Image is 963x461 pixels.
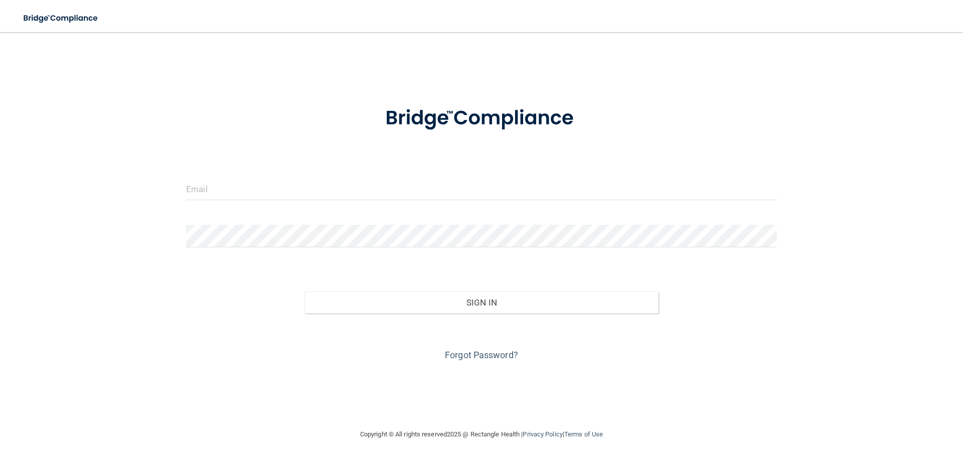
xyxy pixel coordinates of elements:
[445,350,518,360] a: Forgot Password?
[15,8,107,29] img: bridge_compliance_login_screen.278c3ca4.svg
[365,92,598,144] img: bridge_compliance_login_screen.278c3ca4.svg
[298,418,665,450] div: Copyright © All rights reserved 2025 @ Rectangle Health | |
[564,430,603,438] a: Terms of Use
[304,291,659,314] button: Sign In
[186,178,777,200] input: Email
[523,430,562,438] a: Privacy Policy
